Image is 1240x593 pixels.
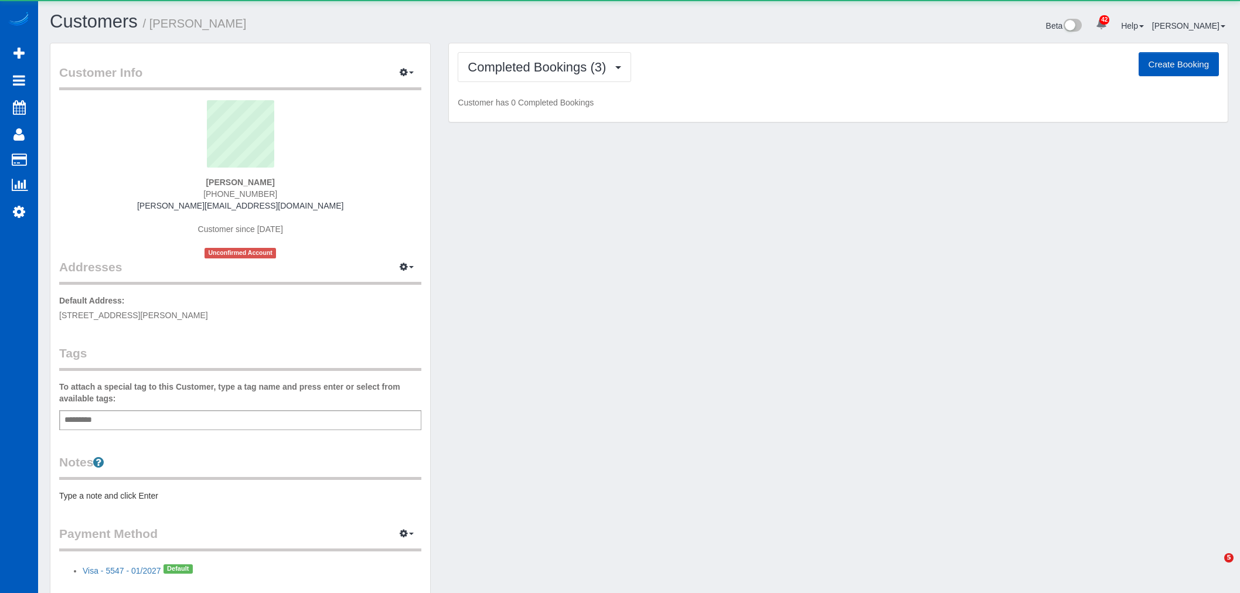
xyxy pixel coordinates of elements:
[1099,15,1109,25] span: 42
[1090,12,1113,38] a: 42
[1224,553,1234,563] span: 5
[468,60,612,74] span: Completed Bookings (3)
[59,381,421,404] label: To attach a special tag to this Customer, type a tag name and press enter or select from availabl...
[59,311,208,320] span: [STREET_ADDRESS][PERSON_NAME]
[83,566,161,575] a: Visa - 5547 - 01/2027
[1139,52,1219,77] button: Create Booking
[1046,21,1082,30] a: Beta
[59,454,421,480] legend: Notes
[205,248,276,258] span: Unconfirmed Account
[59,525,421,551] legend: Payment Method
[59,64,421,90] legend: Customer Info
[1121,21,1144,30] a: Help
[206,178,274,187] strong: [PERSON_NAME]
[59,345,421,371] legend: Tags
[1062,19,1082,34] img: New interface
[1152,21,1225,30] a: [PERSON_NAME]
[137,201,343,210] a: [PERSON_NAME][EMAIL_ADDRESS][DOMAIN_NAME]
[198,224,283,234] span: Customer since [DATE]
[458,97,1219,108] p: Customer has 0 Completed Bookings
[143,17,247,30] small: / [PERSON_NAME]
[163,564,193,574] span: Default
[59,490,421,502] pre: Type a note and click Enter
[1200,553,1228,581] iframe: Intercom live chat
[458,52,631,82] button: Completed Bookings (3)
[50,11,138,32] a: Customers
[203,189,277,199] span: [PHONE_NUMBER]
[7,12,30,28] img: Automaid Logo
[59,295,125,306] label: Default Address:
